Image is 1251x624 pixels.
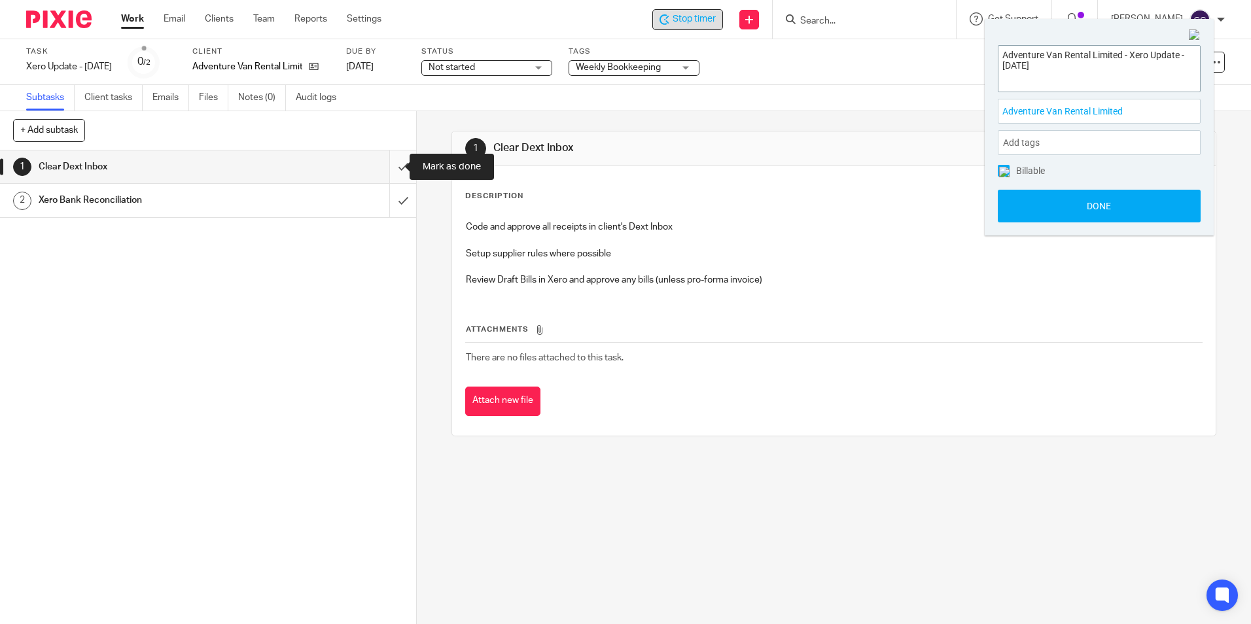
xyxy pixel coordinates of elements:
label: Due by [346,46,405,57]
div: 2 [13,192,31,210]
a: Team [253,12,275,26]
span: Add tags [1003,133,1046,153]
img: Close [1189,29,1201,41]
a: Email [164,12,185,26]
div: 0 [137,54,150,69]
button: + Add subtask [13,119,85,141]
a: Notes (0) [238,85,286,111]
h1: Xero Bank Reconciliation [39,190,264,210]
label: Tags [569,46,699,57]
div: Project: Adventure Van Rental Limited [998,99,1201,124]
span: Billable [1016,166,1045,175]
h1: Clear Dext Inbox [39,157,264,177]
p: Description [465,191,523,201]
button: Attach new file [465,387,540,416]
h1: Clear Dext Inbox [493,141,862,155]
span: Adventure Van Rental Limited [1002,105,1167,118]
p: Setup supplier rules where possible [466,247,1201,260]
div: Xero Update - [DATE] [26,60,112,73]
input: Search [799,16,917,27]
div: 1 [13,158,31,176]
span: Get Support [988,14,1038,24]
p: Adventure Van Rental Limited [192,60,302,73]
div: Xero Update - Tuesday [26,60,112,73]
a: Audit logs [296,85,346,111]
span: Stop timer [673,12,716,26]
div: Adventure Van Rental Limited - Xero Update - Tuesday [652,9,723,30]
img: checked.png [999,167,1010,177]
a: Files [199,85,228,111]
img: svg%3E [1189,9,1210,30]
span: There are no files attached to this task. [466,353,624,362]
a: Reports [294,12,327,26]
label: Task [26,46,112,57]
a: Settings [347,12,381,26]
p: [PERSON_NAME] [1111,12,1183,26]
a: Clients [205,12,234,26]
span: Attachments [466,326,529,333]
img: Pixie [26,10,92,28]
a: Subtasks [26,85,75,111]
label: Client [192,46,330,57]
span: Weekly Bookkeeping [576,63,661,72]
span: [DATE] [346,62,374,71]
p: Review Draft Bills in Xero and approve any bills (unless pro-forma invoice) [466,273,1201,286]
a: Emails [152,85,189,111]
textarea: Adventure Van Rental Limited - Xero Update - [DATE] [998,46,1200,88]
p: Code and approve all receipts in client's Dext Inbox [466,220,1201,234]
a: Work [121,12,144,26]
label: Status [421,46,552,57]
div: 1 [465,138,486,159]
a: Client tasks [84,85,143,111]
button: Done [998,190,1201,222]
span: Not started [429,63,475,72]
small: /2 [143,59,150,66]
